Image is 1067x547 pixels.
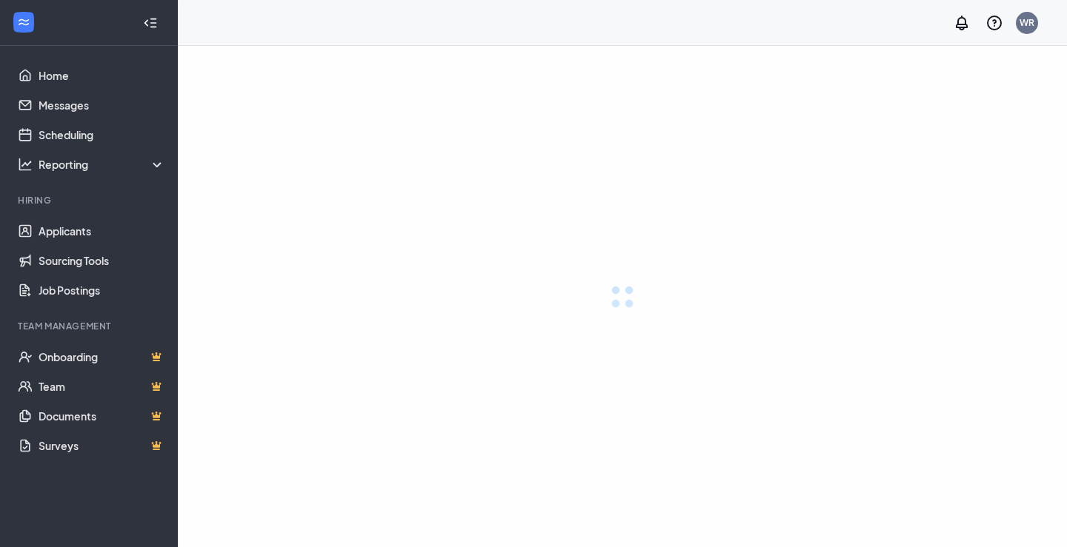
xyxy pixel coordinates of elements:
a: SurveysCrown [39,431,165,460]
svg: QuestionInfo [985,14,1003,32]
a: TeamCrown [39,372,165,401]
svg: WorkstreamLogo [16,15,31,30]
a: Home [39,61,165,90]
div: Reporting [39,157,166,172]
div: Hiring [18,194,162,207]
a: Job Postings [39,275,165,305]
div: WR [1020,16,1034,29]
a: OnboardingCrown [39,342,165,372]
svg: Analysis [18,157,33,172]
svg: Notifications [953,14,971,32]
div: Team Management [18,320,162,332]
a: Sourcing Tools [39,246,165,275]
svg: Collapse [143,16,158,30]
a: Applicants [39,216,165,246]
a: Messages [39,90,165,120]
a: DocumentsCrown [39,401,165,431]
a: Scheduling [39,120,165,150]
